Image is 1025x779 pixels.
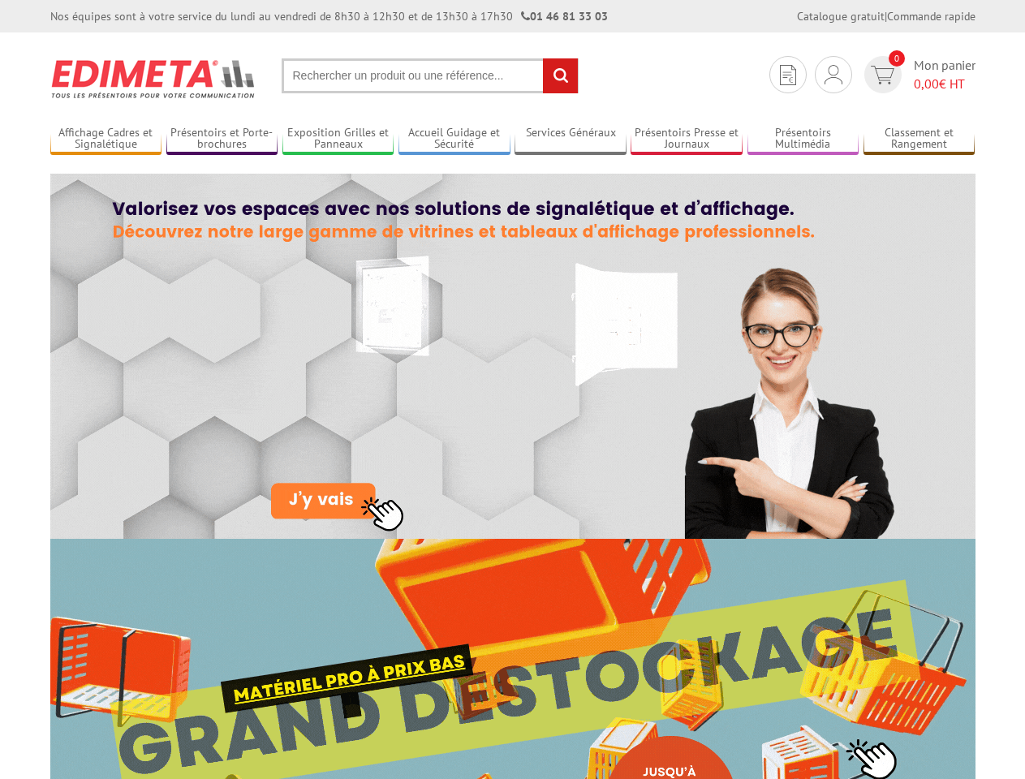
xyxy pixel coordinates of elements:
[747,126,859,153] a: Présentoirs Multimédia
[871,66,894,84] img: devis rapide
[521,9,608,24] strong: 01 46 81 33 03
[797,9,885,24] a: Catalogue gratuit
[515,126,627,153] a: Services Généraux
[887,9,975,24] a: Commande rapide
[282,126,394,153] a: Exposition Grilles et Panneaux
[914,75,939,92] span: 0,00
[914,75,975,93] span: € HT
[282,58,579,93] input: Rechercher un produit ou une référence...
[398,126,510,153] a: Accueil Guidage et Sécurité
[50,8,608,24] div: Nos équipes sont à votre service du lundi au vendredi de 8h30 à 12h30 et de 13h30 à 17h30
[889,50,905,67] span: 0
[797,8,975,24] div: |
[825,65,842,84] img: devis rapide
[50,49,257,109] img: Présentoir, panneau, stand - Edimeta - PLV, affichage, mobilier bureau, entreprise
[166,126,278,153] a: Présentoirs et Porte-brochures
[631,126,743,153] a: Présentoirs Presse et Journaux
[50,126,162,153] a: Affichage Cadres et Signalétique
[914,56,975,93] span: Mon panier
[543,58,578,93] input: rechercher
[860,56,975,93] a: devis rapide 0 Mon panier 0,00€ HT
[863,126,975,153] a: Classement et Rangement
[780,65,796,85] img: devis rapide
